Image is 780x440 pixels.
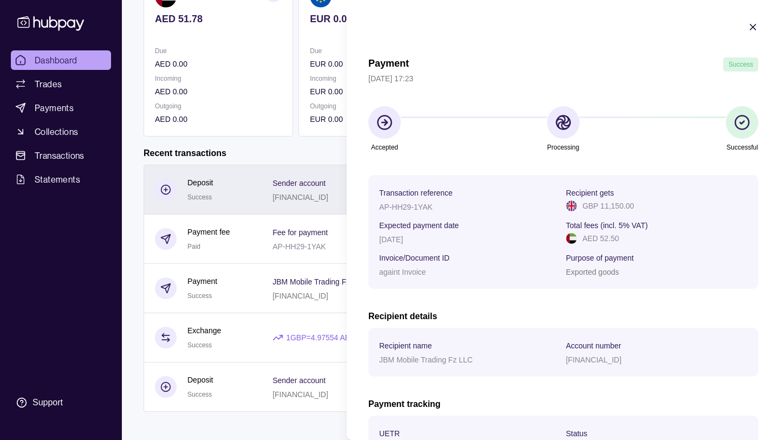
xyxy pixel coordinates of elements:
[368,398,758,410] h2: Payment tracking
[379,254,450,262] p: Invoice/Document ID
[379,429,400,438] p: UETR
[368,310,758,322] h2: Recipient details
[566,429,588,438] p: Status
[566,189,614,197] p: Recipient gets
[547,141,579,153] p: Processing
[566,355,622,364] p: [FINANCIAL_ID]
[566,341,621,350] p: Account number
[566,200,577,211] img: gb
[566,221,648,230] p: Total fees (incl. 5% VAT)
[379,268,426,276] p: againt Invoice
[582,200,634,212] p: GBP 11,150.00
[379,235,403,244] p: [DATE]
[566,254,634,262] p: Purpose of payment
[582,232,619,244] p: AED 52.50
[379,221,459,230] p: Expected payment date
[379,189,453,197] p: Transaction reference
[726,141,758,153] p: Successful
[368,73,758,85] p: [DATE] 17:23
[729,61,753,68] span: Success
[566,268,619,276] p: Exported goods
[566,233,577,244] img: ae
[371,141,398,153] p: Accepted
[379,203,433,211] p: AP-HH29-1YAK
[379,341,432,350] p: Recipient name
[368,57,409,72] h1: Payment
[379,355,473,364] p: JBM Mobile Trading Fz LLC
